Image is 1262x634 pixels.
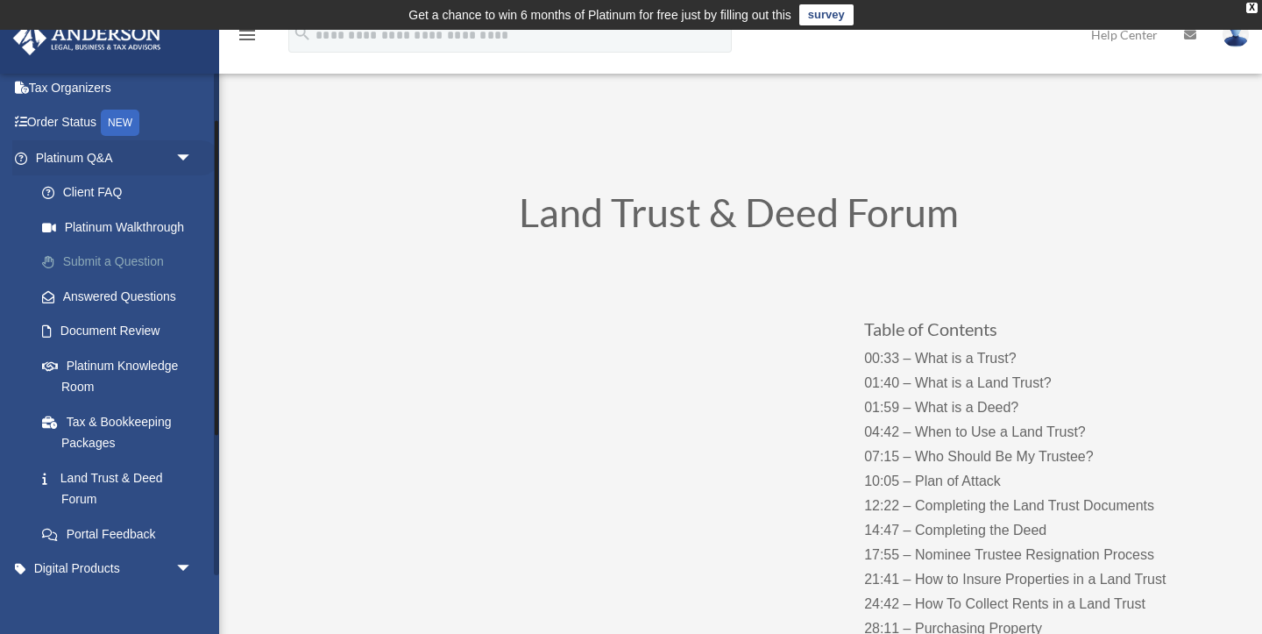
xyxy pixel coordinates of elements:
span: arrow_drop_down [175,140,210,176]
a: Submit a Question [25,245,219,280]
a: Order StatusNEW [12,105,219,141]
a: Document Review [25,314,219,349]
div: Get a chance to win 6 months of Platinum for free just by filling out this [408,4,791,25]
a: Platinum Knowledge Room [25,348,219,404]
img: Anderson Advisors Platinum Portal [8,21,167,55]
a: menu [237,31,258,46]
a: survey [799,4,854,25]
a: Land Trust & Deed Forum [25,460,210,516]
a: Client FAQ [25,175,219,210]
div: NEW [101,110,139,136]
img: User Pic [1223,22,1249,47]
a: Platinum Q&Aarrow_drop_down [12,140,219,175]
a: Digital Productsarrow_drop_down [12,552,219,587]
a: Tax Organizers [12,70,219,105]
h1: Land Trust & Deed Forum [266,193,1212,241]
a: Tax & Bookkeeping Packages [25,404,219,460]
a: Portal Feedback [25,516,219,552]
a: Platinum Walkthrough [25,210,219,245]
h3: Table of Contents [864,320,1210,346]
a: Answered Questions [25,279,219,314]
i: menu [237,25,258,46]
div: close [1246,3,1258,13]
span: arrow_drop_down [175,552,210,588]
i: search [293,24,312,43]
